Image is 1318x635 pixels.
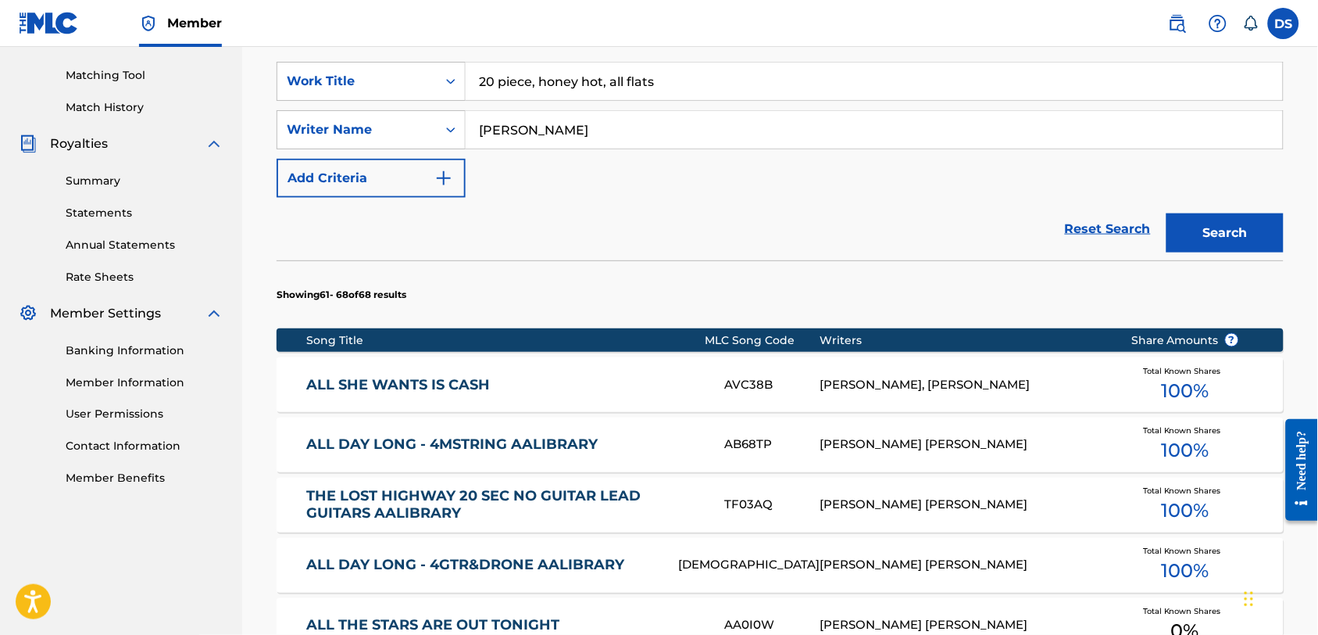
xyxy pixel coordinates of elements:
[19,135,38,153] img: Royalties
[307,488,704,523] a: THE LOST HIGHWAY 20 SEC NO GUITAR LEAD GUITARS AALIBRARY
[1274,407,1318,533] iframe: Resource Center
[1057,212,1159,246] a: Reset Search
[724,376,820,394] div: AVC38B
[820,332,1107,349] div: Writers
[66,205,223,221] a: Statements
[66,407,223,423] a: User Permissions
[307,436,704,454] a: ALL DAY LONG - 4MSTRING AALIBRARY
[66,439,223,455] a: Contact Information
[1162,497,1209,526] span: 100 %
[705,332,820,349] div: MLC Song Code
[1131,332,1239,349] span: Share Amounts
[50,135,108,153] span: Royalties
[820,497,1107,515] div: [PERSON_NAME] [PERSON_NAME]
[19,304,38,323] img: Member Settings
[1245,576,1254,622] div: Drag
[139,14,158,33] img: Top Rightsholder
[277,288,406,302] p: Showing 61 - 68 of 68 results
[1162,558,1209,586] span: 100 %
[277,62,1284,260] form: Search Form
[19,12,79,34] img: MLC Logo
[679,557,820,575] div: [DEMOGRAPHIC_DATA]
[287,72,427,91] div: Work Title
[724,497,820,515] div: TF03AQ
[50,304,161,323] span: Member Settings
[820,376,1107,394] div: [PERSON_NAME], [PERSON_NAME]
[1226,334,1238,346] span: ?
[66,375,223,391] a: Member Information
[820,617,1107,635] div: [PERSON_NAME] [PERSON_NAME]
[66,237,223,253] a: Annual Statements
[1166,213,1284,253] button: Search
[1209,14,1227,33] img: help
[307,332,705,349] div: Song Title
[1143,546,1227,558] span: Total Known Shares
[1243,16,1259,31] div: Notifications
[307,557,658,575] a: ALL DAY LONG - 4GTR&DRONE AALIBRARY
[724,436,820,454] div: AB68TP
[1268,8,1299,39] div: User Menu
[1143,486,1227,497] span: Total Known Shares
[1162,437,1209,465] span: 100 %
[205,135,223,153] img: expand
[307,376,704,394] a: ALL SHE WANTS IS CASH
[167,14,222,32] span: Member
[205,304,223,323] img: expand
[1162,377,1209,405] span: 100 %
[724,617,820,635] div: AA0I0W
[820,436,1107,454] div: [PERSON_NAME] [PERSON_NAME]
[66,471,223,487] a: Member Benefits
[66,173,223,189] a: Summary
[66,343,223,359] a: Banking Information
[1143,606,1227,618] span: Total Known Shares
[1162,8,1193,39] a: Public Search
[1143,425,1227,437] span: Total Known Shares
[1202,8,1234,39] div: Help
[66,99,223,116] a: Match History
[307,617,704,635] a: ALL THE STARS ARE OUT TONIGHT
[1143,365,1227,377] span: Total Known Shares
[287,120,427,139] div: Writer Name
[820,557,1107,575] div: [PERSON_NAME] [PERSON_NAME]
[434,169,453,188] img: 9d2ae6d4665cec9f34b9.svg
[1240,560,1318,635] iframe: Chat Widget
[66,67,223,84] a: Matching Tool
[277,159,466,198] button: Add Criteria
[66,269,223,285] a: Rate Sheets
[1168,14,1187,33] img: search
